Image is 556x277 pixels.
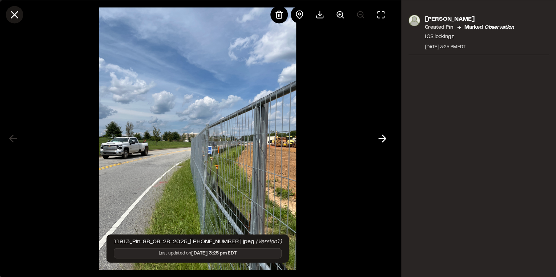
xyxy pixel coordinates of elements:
button: Zoom in [331,6,349,23]
div: View pin on map [291,6,308,23]
p: LOS looking t [424,33,514,41]
div: [DATE] 3:25 PM EDT [424,44,514,50]
button: Next photo [374,130,391,147]
em: observation [484,25,514,29]
p: Marked [464,23,514,31]
button: Close modal [6,6,23,23]
button: Toggle Fullscreen [372,6,390,23]
img: photo [408,15,420,26]
p: [PERSON_NAME] [424,15,514,23]
p: Created Pin [424,23,453,31]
